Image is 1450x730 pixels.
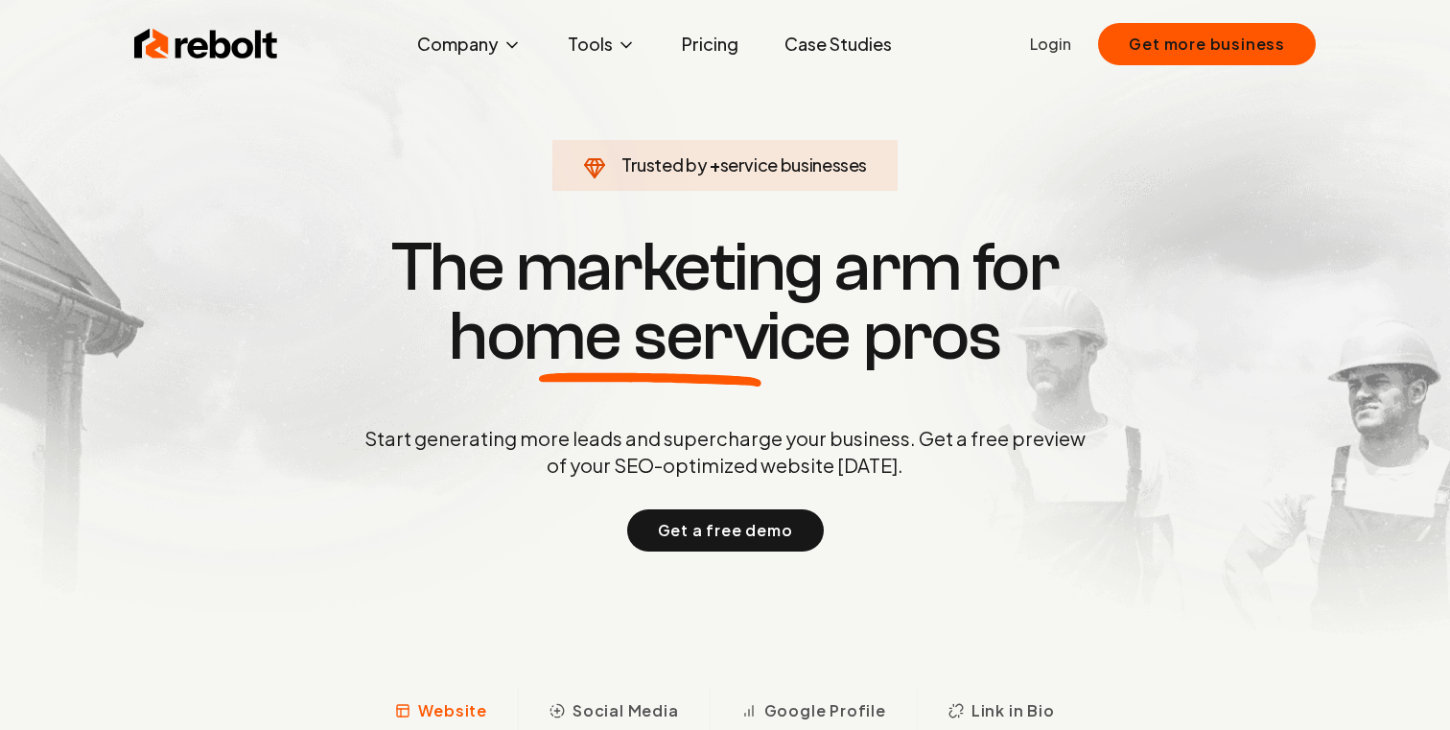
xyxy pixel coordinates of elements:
a: Login [1030,33,1071,56]
span: home service [449,302,851,371]
span: Link in Bio [971,699,1055,722]
p: Start generating more leads and supercharge your business. Get a free preview of your SEO-optimiz... [361,425,1089,479]
button: Tools [552,25,651,63]
h1: The marketing arm for pros [265,233,1185,371]
button: Company [402,25,537,63]
span: Social Media [573,699,679,722]
span: Trusted by [621,153,707,176]
a: Case Studies [769,25,907,63]
span: service businesses [720,153,868,176]
img: Rebolt Logo [134,25,278,63]
button: Get more business [1098,23,1316,65]
span: + [710,153,720,176]
a: Pricing [667,25,754,63]
span: Website [418,699,487,722]
button: Get a free demo [627,509,824,552]
span: Google Profile [764,699,886,722]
